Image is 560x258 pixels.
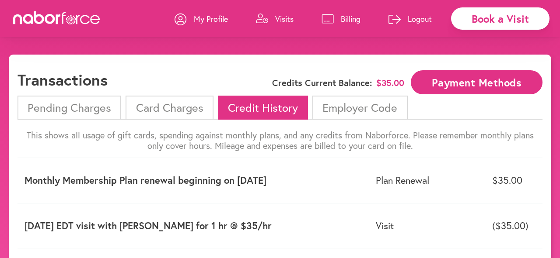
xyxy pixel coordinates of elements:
[194,14,228,24] p: My Profile
[175,6,228,32] a: My Profile
[126,96,213,120] li: Card Charges
[369,158,485,203] td: Plan Renewal
[312,96,407,120] li: Employer Code
[322,6,360,32] a: Billing
[411,77,542,86] a: Payment Methods
[256,6,294,32] a: Visits
[17,70,108,89] h1: Transactions
[275,14,294,24] p: Visits
[17,130,542,151] p: This shows all usage of gift cards, spending against monthly plans, and any credits from Naborfor...
[24,220,362,231] p: [DATE] EDT visit with [PERSON_NAME] for 1 hr @ $35/hr
[17,96,121,120] li: Pending Charges
[369,203,485,248] td: Visit
[388,6,432,32] a: Logout
[411,70,542,94] button: Payment Methods
[24,175,362,186] p: Monthly Membership Plan renewal beginning on [DATE]
[485,203,542,248] td: ($35.00)
[485,158,542,203] td: $35.00
[218,96,308,120] li: Credit History
[408,14,432,24] p: Logout
[376,78,404,88] span: $ 35.00
[272,78,372,88] span: Credits Current Balance:
[451,7,549,30] div: Book a Visit
[341,14,360,24] p: Billing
